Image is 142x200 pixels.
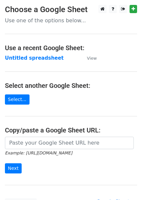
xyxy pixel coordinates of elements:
h4: Use a recent Google Sheet: [5,44,137,52]
input: Paste your Google Sheet URL here [5,137,134,149]
p: Use one of the options below... [5,17,137,24]
h4: Copy/paste a Google Sheet URL: [5,126,137,134]
input: Next [5,163,22,173]
a: View [80,55,97,61]
h3: Choose a Google Sheet [5,5,137,14]
h4: Select another Google Sheet: [5,82,137,90]
a: Untitled spreadsheet [5,55,64,61]
small: View [87,56,97,61]
small: Example: [URL][DOMAIN_NAME] [5,150,72,155]
a: Select... [5,94,30,105]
